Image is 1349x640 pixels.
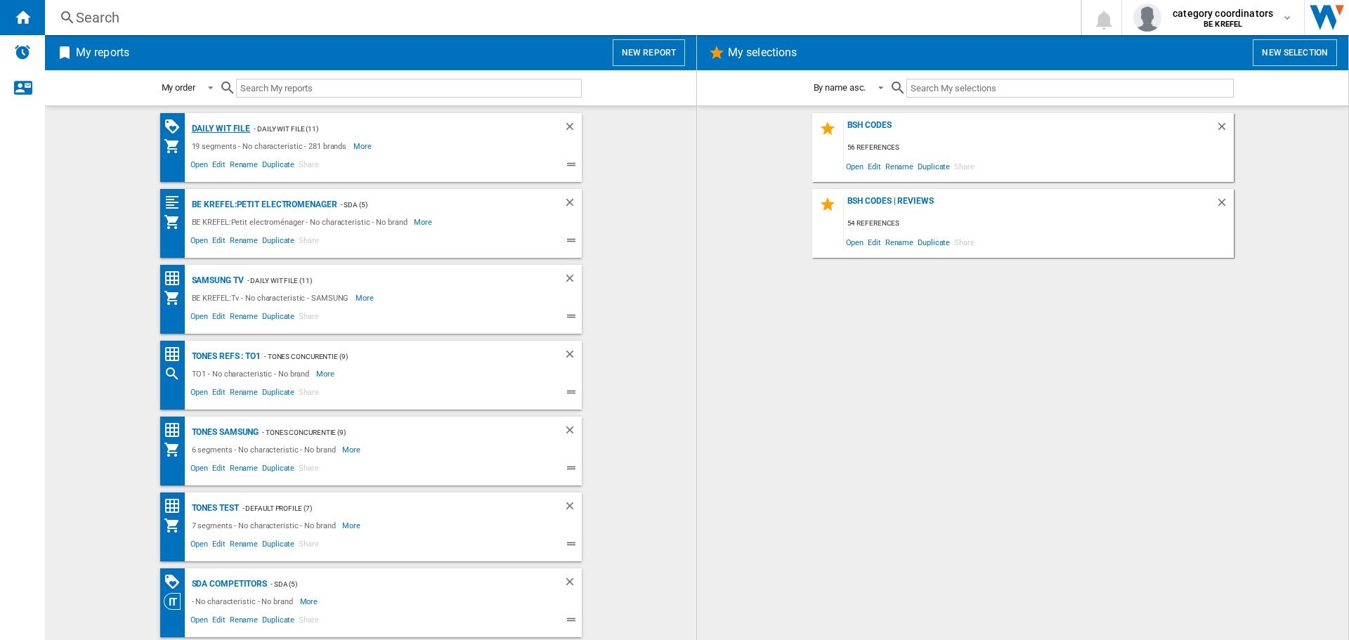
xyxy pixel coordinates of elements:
[342,517,363,534] span: More
[188,517,343,534] div: 7 segments - No characteristic - No brand
[316,365,337,382] span: More
[188,138,354,155] div: 19 segments - No characteristic - 281 brands
[814,82,866,93] div: By name asc.
[1216,196,1234,215] div: Delete
[296,310,321,327] span: Share
[915,233,952,252] span: Duplicate
[164,118,188,136] div: PROMOTIONS Matrix
[73,39,132,66] h2: My reports
[267,575,535,593] div: - SDA (5)
[883,233,915,252] span: Rename
[563,499,582,517] div: Delete
[1253,39,1337,66] button: New selection
[244,272,535,289] div: - Daily WIT File (11)
[353,138,374,155] span: More
[188,158,211,175] span: Open
[239,499,535,517] div: - Default profile (7)
[164,194,188,211] div: Quartiles grid
[1216,120,1234,139] div: Delete
[164,517,188,534] div: My Assortment
[260,234,296,251] span: Duplicate
[210,310,228,327] span: Edit
[260,310,296,327] span: Duplicate
[188,499,239,517] div: Tones test
[210,158,228,175] span: Edit
[844,120,1216,139] div: BSH Codes
[844,215,1234,233] div: 54 references
[844,196,1216,215] div: BSH codes | Reviews
[563,120,582,138] div: Delete
[1173,6,1273,20] span: category coordinators
[563,575,582,593] div: Delete
[725,39,800,66] h2: My selections
[228,386,260,403] span: Rename
[563,424,582,441] div: Delete
[296,234,321,251] span: Share
[906,79,1233,98] input: Search My selections
[228,234,260,251] span: Rename
[563,272,582,289] div: Delete
[188,613,211,630] span: Open
[76,8,1044,27] div: Search
[228,158,260,175] span: Rename
[952,233,977,252] span: Share
[356,289,376,306] span: More
[236,79,582,98] input: Search My reports
[228,613,260,630] span: Rename
[952,157,977,176] span: Share
[188,310,211,327] span: Open
[883,157,915,176] span: Rename
[866,233,883,252] span: Edit
[844,157,866,176] span: Open
[1204,20,1242,29] b: BE KREFEL
[261,348,535,365] div: - Tones concurentie (9)
[844,139,1234,157] div: 56 references
[164,214,188,230] div: My Assortment
[188,120,251,138] div: Daily WIT file
[188,289,356,306] div: BE KREFEL:Tv - No characteristic - SAMSUNG
[260,613,296,630] span: Duplicate
[296,613,321,630] span: Share
[164,138,188,155] div: My Assortment
[259,424,535,441] div: - Tones concurentie (9)
[250,120,535,138] div: - Daily WIT File (11)
[188,386,211,403] span: Open
[210,386,228,403] span: Edit
[188,441,343,458] div: 6 segments - No characteristic - No brand
[210,462,228,478] span: Edit
[164,289,188,306] div: My Assortment
[164,422,188,439] div: Price Matrix
[164,365,188,382] div: Search
[188,348,261,365] div: Tones refs : TO1
[296,462,321,478] span: Share
[563,196,582,214] div: Delete
[260,158,296,175] span: Duplicate
[228,462,260,478] span: Rename
[188,272,244,289] div: Samsung TV
[1133,4,1161,32] img: profile.jpg
[188,365,317,382] div: TO1 - No characteristic - No brand
[342,441,363,458] span: More
[164,441,188,458] div: My Assortment
[188,214,415,230] div: BE KREFEL:Petit electroménager - No characteristic - No brand
[164,270,188,287] div: Price Matrix
[613,39,685,66] button: New report
[260,386,296,403] span: Duplicate
[844,233,866,252] span: Open
[188,234,211,251] span: Open
[915,157,952,176] span: Duplicate
[188,575,268,593] div: SDA competitors
[210,613,228,630] span: Edit
[563,348,582,365] div: Delete
[164,593,188,610] div: Category View
[162,82,195,93] div: My order
[296,537,321,554] span: Share
[188,462,211,478] span: Open
[260,537,296,554] span: Duplicate
[188,424,259,441] div: Tones Samsung
[337,196,535,214] div: - SDA (5)
[300,593,320,610] span: More
[14,44,31,60] img: alerts-logo.svg
[164,573,188,591] div: PROMOTIONS Matrix
[296,386,321,403] span: Share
